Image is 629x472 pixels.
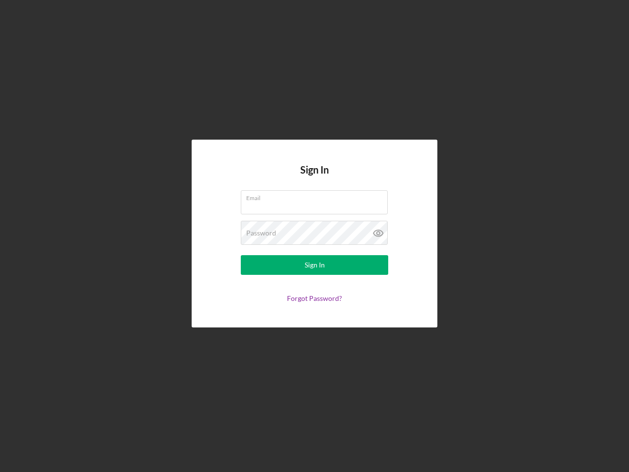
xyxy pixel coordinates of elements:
[241,255,388,275] button: Sign In
[305,255,325,275] div: Sign In
[287,294,342,302] a: Forgot Password?
[246,191,388,202] label: Email
[300,164,329,190] h4: Sign In
[246,229,276,237] label: Password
